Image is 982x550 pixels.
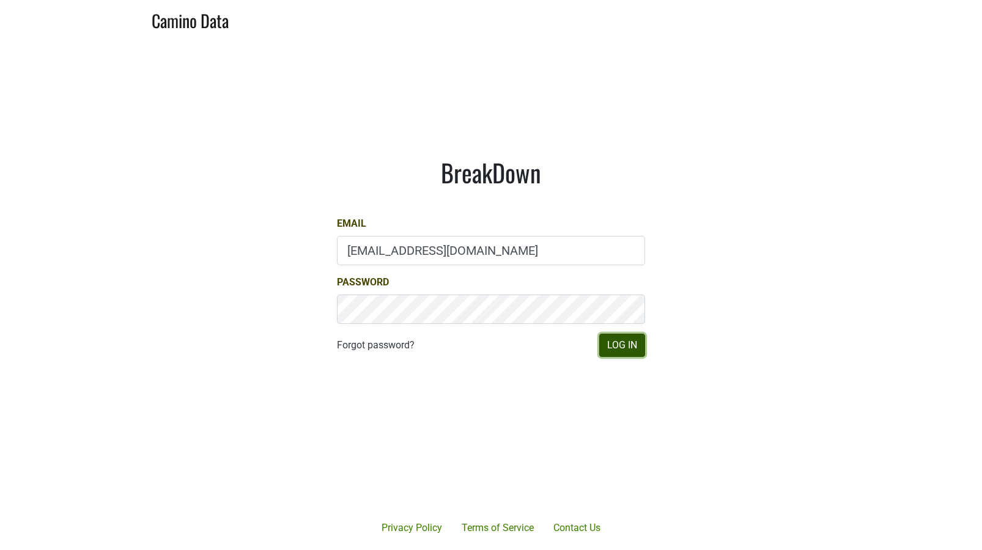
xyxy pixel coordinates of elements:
a: Contact Us [544,516,610,540]
label: Email [337,216,366,231]
a: Terms of Service [452,516,544,540]
a: Camino Data [152,5,229,34]
a: Forgot password? [337,338,415,353]
h1: BreakDown [337,158,645,187]
label: Password [337,275,389,290]
button: Log In [599,334,645,357]
a: Privacy Policy [372,516,452,540]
